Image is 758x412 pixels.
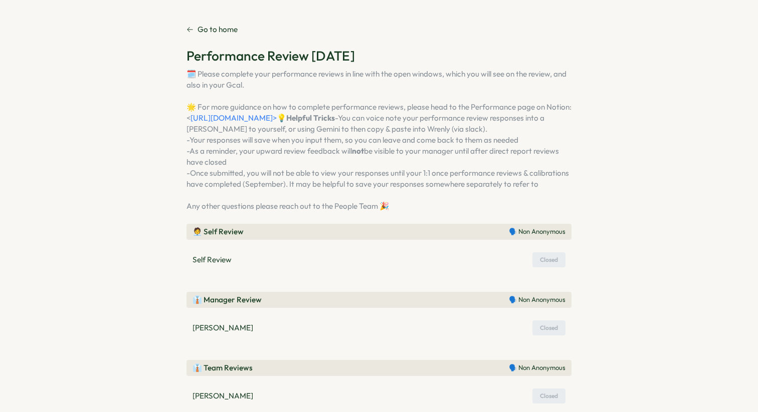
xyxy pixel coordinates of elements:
[193,294,262,305] p: 👔 Manager Review
[509,363,565,372] p: 🗣️ Non Anonymous
[191,113,277,123] a: [URL][DOMAIN_NAME]>
[352,146,364,156] strong: not
[193,322,253,333] p: [PERSON_NAME]
[509,295,565,304] p: 🗣️ Non Anonymous
[193,254,232,265] p: Self Review
[198,24,238,35] p: Go to home
[186,24,238,35] a: Go to home
[193,390,253,401] p: [PERSON_NAME]
[186,47,572,65] h2: Performance Review [DATE]
[193,362,253,373] p: 👔 Team Reviews
[509,227,565,236] p: 🗣️ Non Anonymous
[186,69,572,212] p: 🗓️ Please complete your performance reviews in line with the open windows, which you will see on ...
[286,113,335,123] strong: Helpful Tricks
[193,226,244,237] p: 🧑‍💼 Self Review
